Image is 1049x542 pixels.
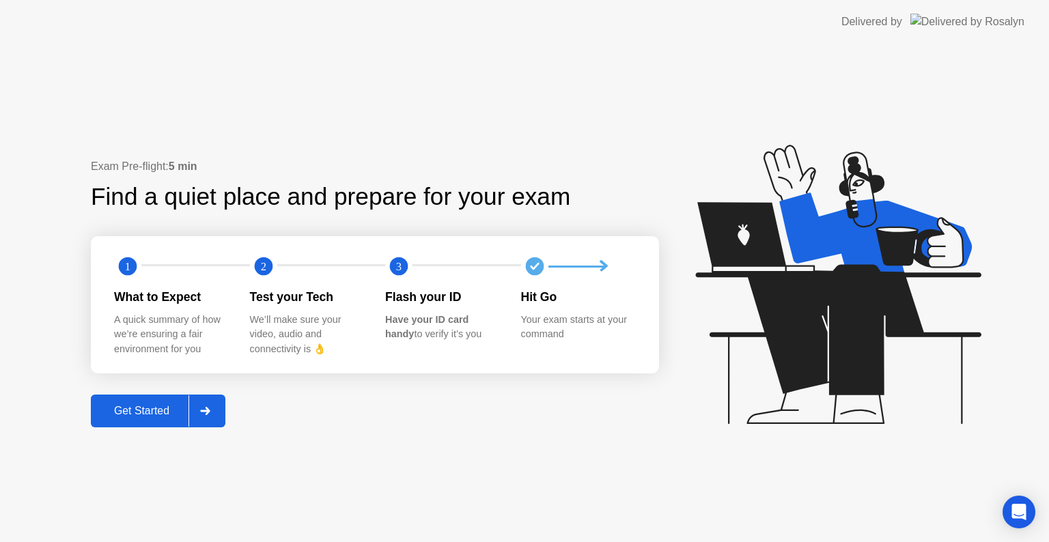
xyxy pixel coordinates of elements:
div: Exam Pre-flight: [91,158,659,175]
div: Hit Go [521,288,635,306]
div: A quick summary of how we’re ensuring a fair environment for you [114,313,228,357]
b: 5 min [169,160,197,172]
div: Get Started [95,405,188,417]
div: What to Expect [114,288,228,306]
div: We’ll make sure your video, audio and connectivity is 👌 [250,313,364,357]
div: Flash your ID [385,288,499,306]
img: Delivered by Rosalyn [910,14,1024,29]
div: Your exam starts at your command [521,313,635,342]
div: Open Intercom Messenger [1003,496,1035,528]
div: Delivered by [841,14,902,30]
b: Have your ID card handy [385,314,468,340]
button: Get Started [91,395,225,427]
div: Find a quiet place and prepare for your exam [91,179,572,215]
text: 2 [260,260,266,273]
div: Test your Tech [250,288,364,306]
text: 1 [125,260,130,273]
div: to verify it’s you [385,313,499,342]
text: 3 [396,260,402,273]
